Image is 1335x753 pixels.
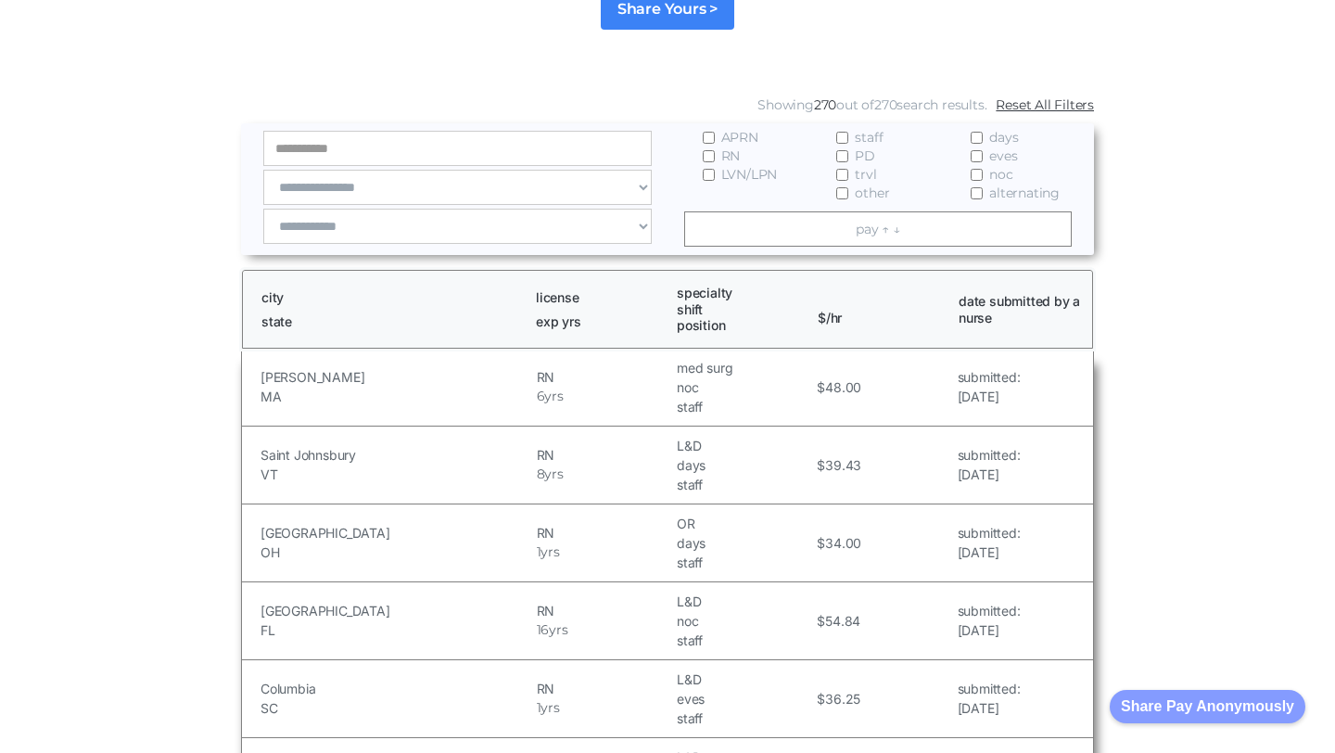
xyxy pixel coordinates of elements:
h5: yrs [549,620,567,640]
h5: $ [817,377,825,397]
h5: staff [677,475,812,494]
h5: Saint Johnsbury [261,445,532,465]
h1: date submitted by a nurse [959,293,1083,325]
h5: RN [537,679,672,698]
h1: shift [677,301,801,318]
h5: L&D [677,670,812,689]
input: days [971,132,983,144]
h5: 36.25 [825,689,860,708]
a: submitted:[DATE] [958,445,1021,484]
h5: [DATE] [958,620,1021,640]
h5: submitted: [958,523,1021,542]
h1: exp yrs [536,313,660,330]
h5: $ [817,611,825,631]
h5: 6 [537,387,545,406]
span: LVN/LPN [721,165,778,184]
span: PD [855,147,875,165]
h5: [GEOGRAPHIC_DATA] [261,523,532,542]
h5: OH [261,542,532,562]
h5: days [677,533,812,553]
h5: staff [677,708,812,728]
a: submitted:[DATE] [958,367,1021,406]
h5: 39.43 [825,455,861,475]
h5: staff [677,631,812,650]
a: pay ↑ ↓ [684,211,1073,247]
h1: specialty [677,285,801,301]
h5: 34.00 [825,533,861,553]
span: days [989,128,1018,147]
span: staff [855,128,883,147]
input: noc [971,169,983,181]
a: submitted:[DATE] [958,601,1021,640]
h5: FL [261,620,532,640]
form: Email Form [241,91,1094,255]
h5: 1 [537,542,541,562]
input: APRN [703,132,715,144]
h5: RN [537,601,672,620]
h5: [PERSON_NAME] [261,367,532,387]
h1: $/hr [818,293,942,325]
h5: [DATE] [958,465,1021,484]
input: staff [836,132,848,144]
h5: $ [817,689,825,708]
button: Share Pay Anonymously [1110,690,1305,723]
input: RN [703,150,715,162]
input: other [836,187,848,199]
h5: [DATE] [958,542,1021,562]
h1: state [261,313,519,330]
span: other [855,184,889,202]
h5: RN [537,445,672,465]
span: noc [989,165,1012,184]
h5: MA [261,387,532,406]
span: 270 [874,96,896,113]
h5: [GEOGRAPHIC_DATA] [261,601,532,620]
h5: [DATE] [958,387,1021,406]
h5: $ [817,533,825,553]
span: APRN [721,128,758,147]
h1: position [677,317,801,334]
h5: yrs [540,698,559,718]
h5: VT [261,465,532,484]
h5: staff [677,553,812,572]
input: eves [971,150,983,162]
h5: submitted: [958,679,1021,698]
input: PD [836,150,848,162]
h5: 8 [537,465,545,484]
h5: yrs [544,465,563,484]
h5: [DATE] [958,698,1021,718]
h5: L&D [677,592,812,611]
h5: L&D [677,436,812,455]
input: alternating [971,187,983,199]
h5: noc [677,611,812,631]
span: alternating [989,184,1060,202]
h5: 54.84 [825,611,860,631]
h5: eves [677,689,812,708]
h5: med surg [677,358,812,377]
span: trvl [855,165,876,184]
h5: 48.00 [825,377,861,397]
span: 270 [814,96,836,113]
h5: submitted: [958,601,1021,620]
a: submitted:[DATE] [958,523,1021,562]
a: submitted:[DATE] [958,679,1021,718]
input: trvl [836,169,848,181]
h1: license [536,289,660,306]
span: RN [721,147,741,165]
h5: submitted: [958,367,1021,387]
h5: noc [677,377,812,397]
div: Showing out of search results. [757,96,986,114]
h5: RN [537,367,672,387]
h5: SC [261,698,532,718]
input: LVN/LPN [703,169,715,181]
h5: days [677,455,812,475]
h5: $ [817,455,825,475]
h5: OR [677,514,812,533]
h5: 1 [537,698,541,718]
h5: submitted: [958,445,1021,465]
h5: yrs [544,387,563,406]
h1: city [261,289,519,306]
h5: Columbia [261,679,532,698]
h5: staff [677,397,812,416]
h5: yrs [540,542,559,562]
h5: 16 [537,620,550,640]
